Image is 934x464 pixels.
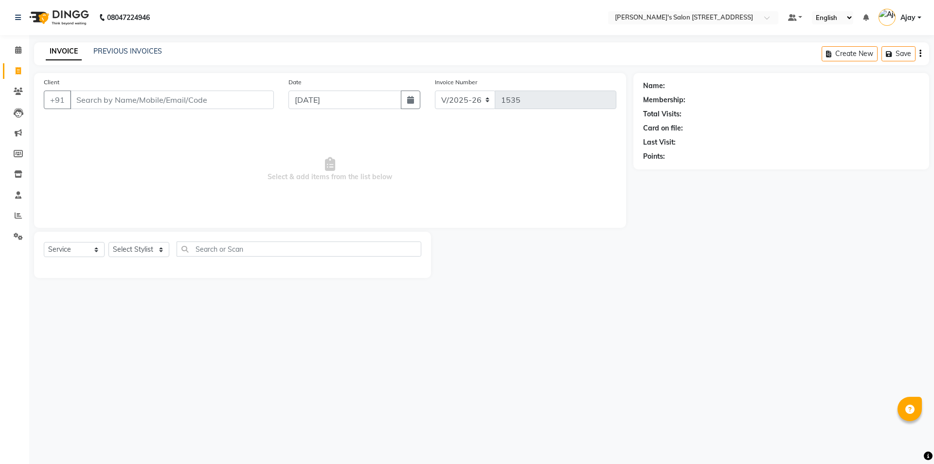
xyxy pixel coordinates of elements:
[70,91,274,109] input: Search by Name/Mobile/Email/Code
[25,4,91,31] img: logo
[107,4,150,31] b: 08047224946
[643,109,682,119] div: Total Visits:
[643,151,665,162] div: Points:
[44,121,616,218] span: Select & add items from the list below
[643,81,665,91] div: Name:
[643,137,676,148] div: Last Visit:
[879,9,896,26] img: Ajay
[46,43,82,60] a: INVOICE
[288,78,302,87] label: Date
[435,78,477,87] label: Invoice Number
[822,46,878,61] button: Create New
[881,46,916,61] button: Save
[93,47,162,56] a: PREVIOUS INVOICES
[44,91,71,109] button: +91
[44,78,59,87] label: Client
[643,95,685,105] div: Membership:
[177,241,421,257] input: Search or Scan
[900,13,916,23] span: Ajay
[643,123,683,133] div: Card on file:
